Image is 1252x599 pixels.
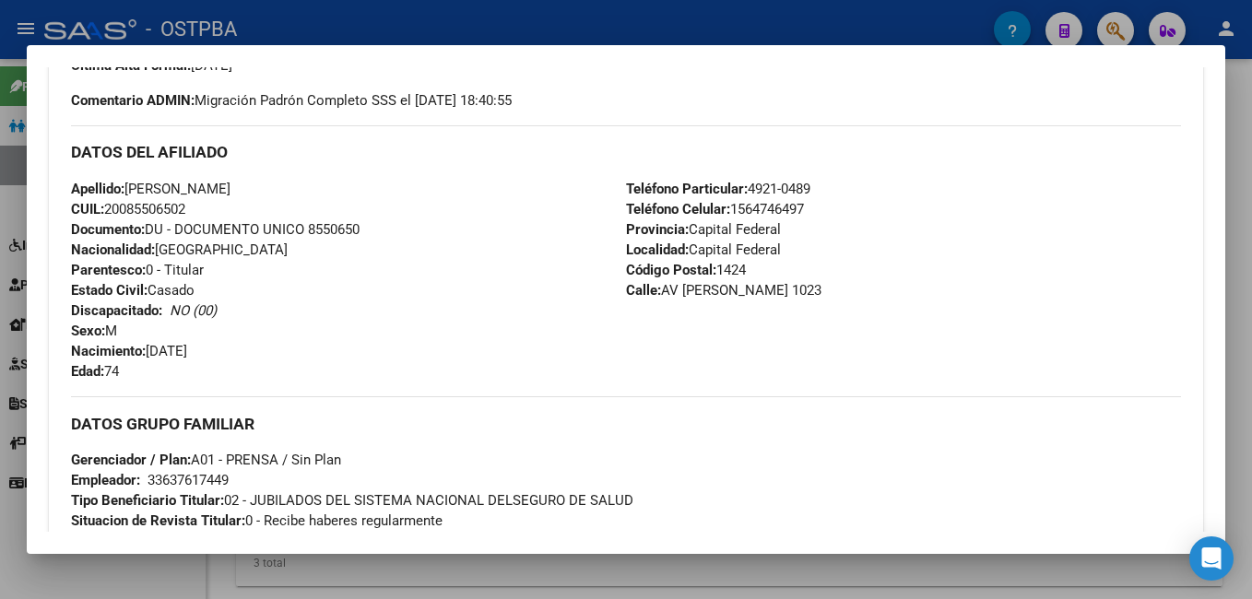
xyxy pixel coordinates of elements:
strong: Edad: [71,363,104,380]
strong: Documento: [71,221,145,238]
strong: Última Alta Formal: [71,57,191,74]
span: [GEOGRAPHIC_DATA] [71,241,288,258]
span: Migración Padrón Completo SSS el [DATE] 18:40:55 [71,90,512,111]
strong: Sexo: [71,323,105,339]
span: 4921-0489 [626,181,810,197]
strong: CUIL: [71,201,104,217]
strong: Código Postal: [626,262,716,278]
span: Capital Federal [626,241,781,258]
span: M [71,323,117,339]
strong: Localidad: [626,241,689,258]
strong: Nacionalidad: [71,241,155,258]
div: 33637617449 [148,470,229,490]
span: 0 - Recibe haberes regularmente [71,512,443,529]
span: 20085506502 [71,201,185,217]
strong: Calle: [626,282,661,299]
strong: Nacimiento: [71,343,146,359]
span: 1424 [626,262,746,278]
strong: Apellido: [71,181,124,197]
i: NO (00) [170,302,217,319]
strong: Provincia: [626,221,689,238]
strong: Gerenciador / Plan: [71,452,191,468]
strong: Comentario ADMIN: [71,92,195,109]
strong: Teléfono Celular: [626,201,730,217]
h3: DATOS GRUPO FAMILIAR [71,414,1181,434]
span: [DATE] [71,343,187,359]
span: A01 - PRENSA / Sin Plan [71,452,341,468]
strong: Situacion de Revista Titular: [71,512,245,529]
strong: Discapacitado: [71,302,162,319]
h3: DATOS DEL AFILIADO [71,142,1181,162]
span: 02 - JUBILADOS DEL SISTEMA NACIONAL DELSEGURO DE SALUD [71,492,633,509]
span: DU - DOCUMENTO UNICO 8550650 [71,221,360,238]
span: Casado [71,282,195,299]
strong: Teléfono Particular: [626,181,748,197]
span: AV [PERSON_NAME] 1023 [626,282,821,299]
div: Open Intercom Messenger [1189,536,1234,581]
strong: Parentesco: [71,262,146,278]
span: [PERSON_NAME] [71,181,230,197]
strong: Tipo Beneficiario Titular: [71,492,224,509]
span: Capital Federal [626,221,781,238]
span: [DATE] [71,57,232,74]
span: 0 - Titular [71,262,204,278]
span: 1564746497 [626,201,804,217]
span: 74 [71,363,119,380]
strong: Estado Civil: [71,282,148,299]
strong: Empleador: [71,472,140,488]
